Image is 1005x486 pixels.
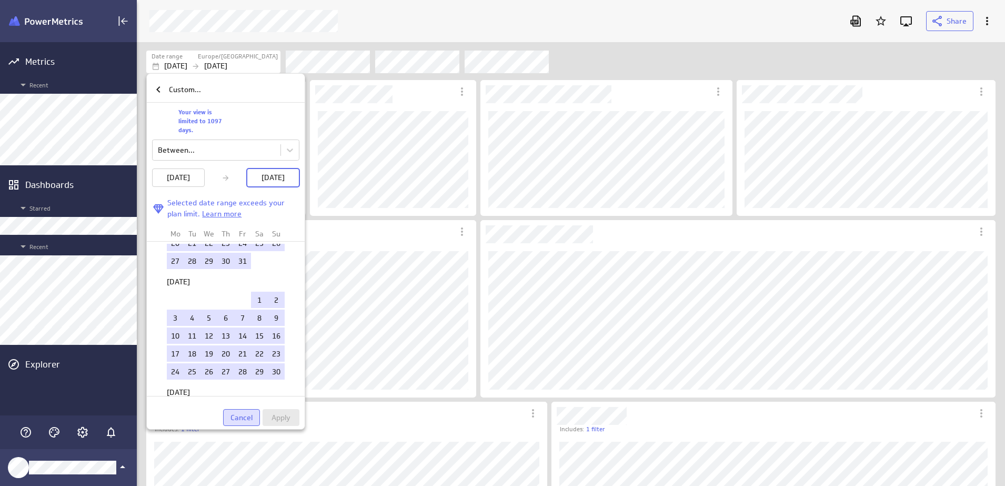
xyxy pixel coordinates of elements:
td: Selected. Saturday, April 15, 2023 [251,328,268,344]
td: Selected. Wednesday, April 5, 2023 [200,310,217,326]
td: Selected. Thursday, April 6, 2023 [217,310,234,326]
small: Tu [188,229,196,239]
td: Selected. Thursday, April 13, 2023 [217,328,234,344]
div: Custom... [147,77,305,103]
button: [DATE] [247,168,299,187]
a: Learn more [202,209,242,219]
td: Selected. Wednesday, April 12, 2023 [200,328,217,344]
small: Mo [170,229,180,239]
td: Selected. Monday, April 10, 2023 [167,328,184,344]
td: Selected. Thursday, March 30, 2023 [217,253,234,269]
small: Th [222,229,230,239]
div: Your view is limited to 1097 days.Between...[DATE][DATE]Selected date range exceeds your plan lim... [147,103,305,426]
small: Fr [239,229,246,239]
td: Selected. Monday, March 27, 2023 [167,253,184,269]
td: Selected. Sunday, April 16, 2023 [268,328,285,344]
td: Selected. Sunday, April 2, 2023 [268,292,285,308]
td: Selected. Friday, April 21, 2023 [234,345,251,362]
button: Apply [263,409,299,426]
td: Selected. Friday, April 28, 2023 [234,363,251,380]
span: Apply [272,413,290,422]
td: Selected. Saturday, April 22, 2023 [251,345,268,362]
p: [DATE] [262,172,285,183]
td: Selected. Wednesday, April 19, 2023 [200,345,217,362]
td: Selected. Wednesday, March 29, 2023 [200,253,217,269]
strong: [DATE] [167,388,190,397]
strong: [DATE] [167,277,190,286]
td: Selected. Monday, April 17, 2023 [167,345,184,362]
div: Between... [158,145,195,155]
td: Selected. Monday, April 3, 2023 [167,310,184,326]
button: Cancel [223,409,260,426]
small: Su [272,229,280,239]
td: Selected. Thursday, April 20, 2023 [217,345,234,362]
td: Selected. Sunday, April 9, 2023 [268,310,285,326]
td: Selected. Tuesday, April 18, 2023 [184,345,200,362]
p: Your view is limited to 1097 days. [178,108,226,134]
td: Selected. Tuesday, April 4, 2023 [184,310,200,326]
td: Selected. Thursday, April 27, 2023 [217,363,234,380]
p: Selected date range exceeds your plan limit. [167,197,299,220]
button: [DATE] [152,168,205,187]
td: Selected. Friday, April 7, 2023 [234,310,251,326]
td: Selected. Tuesday, April 11, 2023 [184,328,200,344]
td: Selected. Tuesday, April 25, 2023 [184,363,200,380]
td: Selected. Friday, April 14, 2023 [234,328,251,344]
td: Selected. Tuesday, March 28, 2023 [184,253,200,269]
p: [DATE] [167,172,190,183]
td: Selected. Monday, April 24, 2023 [167,363,184,380]
td: Selected. Saturday, April 29, 2023 [251,363,268,380]
td: Selected. Wednesday, April 26, 2023 [200,363,217,380]
p: Custom... [169,84,201,95]
td: Selected. Saturday, April 1, 2023 [251,292,268,308]
td: Selected. Friday, March 31, 2023 [234,253,251,269]
small: We [204,229,214,239]
small: Sa [255,229,264,239]
td: Selected. Sunday, April 23, 2023 [268,345,285,362]
td: Selected. Sunday, April 30, 2023 [268,363,285,380]
td: Selected. Saturday, April 8, 2023 [251,310,268,326]
span: Cancel [230,413,253,422]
